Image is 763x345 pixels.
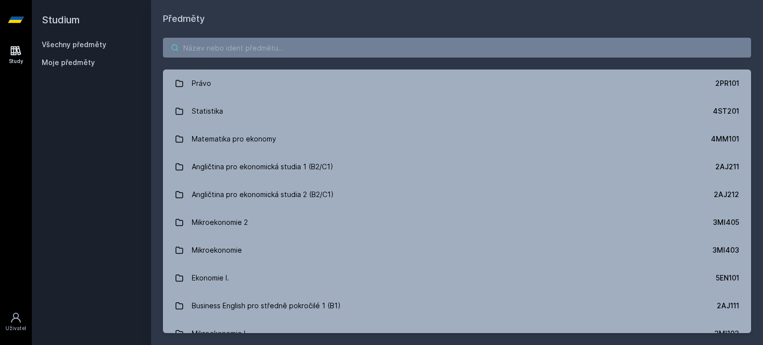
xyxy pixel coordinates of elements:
[163,236,751,264] a: Mikroekonomie 3MI403
[717,301,739,311] div: 2AJ111
[163,153,751,181] a: Angličtina pro ekonomická studia 1 (B2/C1) 2AJ211
[163,69,751,97] a: Právo 2PR101
[712,245,739,255] div: 3MI403
[5,325,26,332] div: Uživatel
[2,40,30,70] a: Study
[716,273,739,283] div: 5EN101
[715,78,739,88] div: 2PR101
[163,125,751,153] a: Matematika pro ekonomy 4MM101
[192,296,341,316] div: Business English pro středně pokročilé 1 (B1)
[42,58,95,68] span: Moje předměty
[713,106,739,116] div: 4ST201
[192,268,229,288] div: Ekonomie I.
[163,181,751,208] a: Angličtina pro ekonomická studia 2 (B2/C1) 2AJ212
[192,240,242,260] div: Mikroekonomie
[192,157,333,177] div: Angličtina pro ekonomická studia 1 (B2/C1)
[192,73,211,93] div: Právo
[163,208,751,236] a: Mikroekonomie 2 3MI405
[714,190,739,200] div: 2AJ212
[192,129,276,149] div: Matematika pro ekonomy
[192,324,245,344] div: Mikroekonomie I
[163,264,751,292] a: Ekonomie I. 5EN101
[192,185,334,205] div: Angličtina pro ekonomická studia 2 (B2/C1)
[711,134,739,144] div: 4MM101
[713,217,739,227] div: 3MI405
[163,97,751,125] a: Statistika 4ST201
[2,307,30,337] a: Uživatel
[9,58,23,65] div: Study
[192,212,248,232] div: Mikroekonomie 2
[163,292,751,320] a: Business English pro středně pokročilé 1 (B1) 2AJ111
[163,12,751,26] h1: Předměty
[42,40,106,49] a: Všechny předměty
[714,329,739,339] div: 3MI102
[192,101,223,121] div: Statistika
[163,38,751,58] input: Název nebo ident předmětu…
[715,162,739,172] div: 2AJ211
